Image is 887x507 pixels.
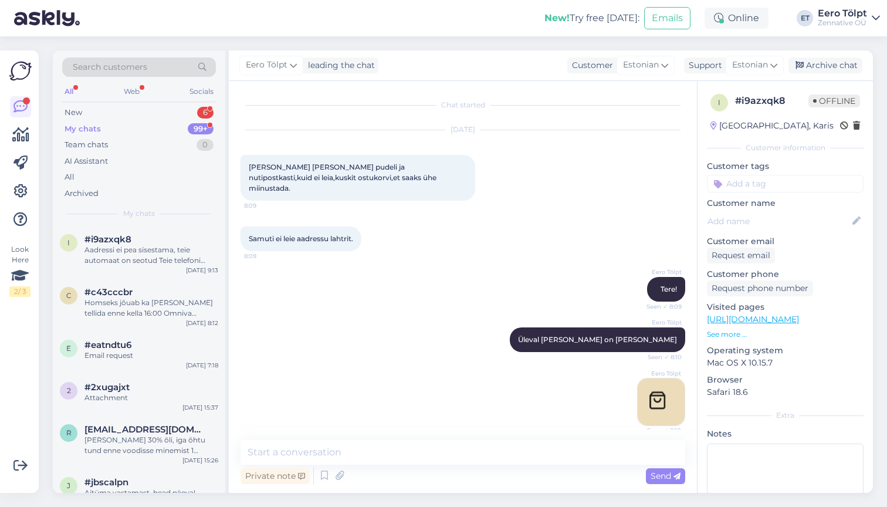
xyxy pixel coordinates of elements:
span: #2xugajxt [84,382,130,393]
a: Eero TölptZennative OÜ [818,9,880,28]
div: Archived [65,188,99,200]
div: Support [684,59,722,72]
span: 2 [67,386,71,395]
span: j [67,481,70,490]
div: [GEOGRAPHIC_DATA], Karis [710,120,834,132]
p: See more ... [707,329,864,340]
a: [URL][DOMAIN_NAME] [707,314,799,325]
p: Customer tags [707,160,864,173]
div: New [65,107,82,119]
p: Safari 18.6 [707,386,864,398]
div: Archive chat [788,58,862,73]
div: 2 / 3 [9,286,31,297]
span: 8:09 [244,252,288,261]
span: Eero Tölpt [246,59,287,72]
div: Aadressi ei pea sisestama, teie automaat on seotud Teie telefoni numbriga [84,245,218,266]
div: [PERSON_NAME] 30% õli, iga õhtu tund enne voodisse minemist 1 [PERSON_NAME] 15kg kehakaalu kohta [84,435,218,456]
span: Tere! [661,285,677,293]
div: Homseks jõuab ka [PERSON_NAME] tellida enne kella 16:00 Omniva pakiautomaati [84,298,218,319]
span: Eero Tölpt [638,318,682,327]
span: Üleval [PERSON_NAME] on [PERSON_NAME] [518,335,677,344]
img: Attachment [638,378,685,425]
div: Email request [84,350,218,361]
p: Operating system [707,344,864,357]
span: Eero Tölpt [638,268,682,276]
span: c [66,291,72,300]
div: Customer [567,59,613,72]
img: Askly Logo [9,60,32,82]
p: Customer phone [707,268,864,280]
button: Emails [644,7,690,29]
b: New! [544,12,570,23]
span: [PERSON_NAME] [PERSON_NAME] pudeli ja nutipostkasti,kuid ei leia,kuskit ostukorvi,et saaks ühe mi... [249,163,438,192]
div: [DATE] [241,124,685,135]
span: Send [651,471,681,481]
div: Eero Tölpt [818,9,867,18]
span: 8:09 [244,201,288,210]
div: ET [797,10,813,26]
p: Browser [707,374,864,386]
div: Private note [241,468,310,484]
span: My chats [123,208,155,219]
span: Offline [808,94,860,107]
p: Customer name [707,197,864,209]
p: Customer email [707,235,864,248]
span: r [66,428,72,437]
div: All [62,84,76,99]
div: Socials [187,84,216,99]
div: Chat started [241,100,685,110]
div: Extra [707,410,864,421]
span: Seen ✓ 8:10 [638,353,682,361]
p: Notes [707,428,864,440]
div: [DATE] 9:13 [186,266,218,275]
div: Web [121,84,142,99]
span: ranaj30@hotmail.com [84,424,206,435]
div: # i9azxqk8 [735,94,808,108]
div: Try free [DATE]: [544,11,639,25]
div: Request phone number [707,280,813,296]
span: Samuti ei leie aadressu lahtrit. [249,234,353,243]
div: Team chats [65,139,108,151]
span: i [718,98,720,107]
span: #eatndtu6 [84,340,131,350]
div: Aitüma vastamast, head päeva! [84,488,218,498]
input: Add a tag [707,175,864,192]
span: #jbscalpn [84,477,128,488]
input: Add name [707,215,850,228]
span: e [66,344,71,353]
div: Request email [707,248,775,263]
div: [DATE] 15:37 [182,403,218,412]
div: 99+ [188,123,214,135]
div: [DATE] 7:18 [186,361,218,370]
p: Mac OS X 10.15.7 [707,357,864,369]
div: [DATE] 8:12 [186,319,218,327]
div: Customer information [707,143,864,153]
div: AI Assistant [65,156,108,167]
p: Visited pages [707,301,864,313]
span: Seen ✓ 8:09 [638,302,682,311]
div: Look Here [9,244,31,297]
div: Attachment [84,393,218,403]
div: [DATE] 15:26 [182,456,218,465]
div: All [65,171,75,183]
div: leading the chat [303,59,375,72]
span: i [67,238,70,247]
span: Eero Tölpt [637,369,681,378]
span: Seen ✓ 8:10 [637,426,681,435]
div: Online [705,8,768,29]
div: 0 [197,139,214,151]
span: #i9azxqk8 [84,234,131,245]
span: Search customers [73,61,147,73]
span: Estonian [732,59,768,72]
span: #c43cccbr [84,287,133,298]
div: My chats [65,123,101,135]
div: Zennative OÜ [818,18,867,28]
div: 6 [197,107,214,119]
span: Estonian [623,59,659,72]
